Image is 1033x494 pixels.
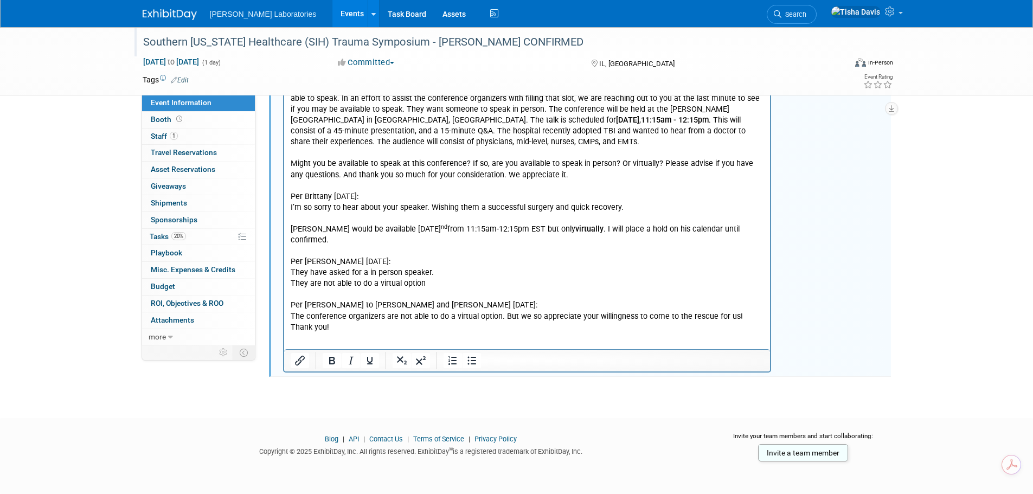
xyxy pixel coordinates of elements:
[599,60,675,68] span: IL, [GEOGRAPHIC_DATA]
[171,232,186,240] span: 20%
[758,444,848,461] a: Invite a team member
[412,353,430,368] button: Superscript
[142,95,255,111] a: Event Information
[151,182,186,190] span: Giveaways
[142,245,255,261] a: Playbook
[863,74,893,80] div: Event Rating
[28,331,480,342] li: Location/Address: [PERSON_NAME][GEOGRAPHIC_DATA], [GEOGRAPHIC_DATA], [GEOGRAPHIC_DATA]
[151,148,217,157] span: Travel Reservations
[143,57,200,67] span: [DATE] [DATE]
[226,36,233,43] sup: nd
[405,435,412,443] span: |
[142,212,255,228] a: Sponsorships
[142,178,255,195] a: Giveaways
[151,165,215,174] span: Asset Reservations
[201,59,221,66] span: (1 day)
[151,299,223,307] span: ROI, Objectives & ROO
[142,279,255,295] a: Budget
[142,312,255,329] a: Attachments
[28,418,480,429] li: Will HCP need a deck? We need to create a deck. He has a deck that we can work with.
[449,446,453,452] sup: ®
[142,162,255,178] a: Asset Reservations
[151,132,178,140] span: Staff
[369,435,403,443] a: Contact Us
[474,435,517,443] a: Privacy Policy
[28,320,480,331] li: What is the event date? [DATE]
[716,432,891,448] div: Invite your team members and start collaborating:
[855,58,866,67] img: Format-Inperson.png
[28,298,480,309] li: Name of Event – Southern [US_STATE] Healthcare Trauma Symposium
[151,282,175,291] span: Budget
[782,56,894,73] div: Event Format
[28,353,480,364] li: What is the event start and end times? One hour - 45 min, Q&A 15 min - afternoon
[28,287,480,298] li: Requester’s Name, Region, E-mail and Cell number – [PERSON_NAME]
[444,353,462,368] button: Numbered list
[151,198,187,207] span: Shipments
[171,76,189,84] a: Edit
[323,353,341,368] button: Bold
[767,5,817,24] a: Search
[142,145,255,161] a: Travel Reservations
[174,115,184,123] span: Booth not reserved yet
[142,329,255,345] a: more
[28,396,480,407] li: HCP – Dr. [PERSON_NAME]
[142,129,255,145] a: Staff1
[151,215,197,224] span: Sponsorships
[150,232,186,241] span: Tasks
[28,407,480,418] li: Is this a sponsorship opportunity? No
[139,33,830,52] div: Southern [US_STATE] Healthcare (SIH) Trauma Symposium - [PERSON_NAME] CONFIRMED
[361,353,379,368] button: Underline
[322,156,329,163] sup: nd
[868,59,893,67] div: In-Person
[28,309,480,320] li: In-person, Virtual or Hybrid – In Person
[151,248,182,257] span: Playbook
[170,132,178,140] span: 1
[233,345,255,360] td: Toggle Event Tabs
[28,429,480,440] li: What is the topic of the talk? TBI
[151,316,194,324] span: Attachments
[142,195,255,211] a: Shipments
[831,6,881,18] img: Tisha Davis
[334,57,399,68] button: Committed
[291,353,309,368] button: Insert/edit link
[413,435,464,443] a: Terms of Service
[166,57,176,66] span: to
[142,262,255,278] a: Misc. Expenses & Credits
[143,9,197,20] img: ExhibitDay
[151,115,184,124] span: Booth
[98,484,191,493] b: [DATE] 11:15am - 12:15pm
[28,364,480,386] li: What is the purpose of the event? The hospital recently adopted TBI; they wants to hear from [PER...
[340,435,347,443] span: |
[142,296,255,312] a: ROI, Objectives & ROO
[28,451,480,461] li: Is there is prep work needed? No Deck prep? Deck is good. Phone call prior to the event? Yes. How...
[143,444,700,457] div: Copyright © 2025 ExhibitDay, Inc. All rights reserved. ExhibitDay is a registered trademark of Ex...
[361,435,368,443] span: |
[325,435,338,443] a: Blog
[28,440,480,451] li: Who is the audience? Physicians, mid-level, nurses, CMPs, EMTs.
[28,342,480,352] li: Booth for free! Table outside
[349,435,359,443] a: API
[143,74,189,85] td: Tags
[466,435,473,443] span: |
[342,353,360,368] button: Italic
[142,229,255,245] a: Tasks20%
[151,98,211,107] span: Event Information
[393,353,411,368] button: Subscript
[28,386,480,396] li: Please give some details for HCP to consider.
[781,10,806,18] span: Search
[210,10,317,18] span: [PERSON_NAME] Laboratories
[28,461,480,472] li: Will there be any additional events? i.e.: a customer meeting after the talk
[149,332,166,341] span: more
[7,4,480,287] p: Per [PERSON_NAME] [DATE]: How are things progressing with onboarding [PERSON_NAME] as a KOL speak...
[214,345,233,360] td: Personalize Event Tab Strip
[151,265,235,274] span: Misc. Expenses & Credits
[142,112,255,128] a: Booth
[463,353,481,368] button: Bullet list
